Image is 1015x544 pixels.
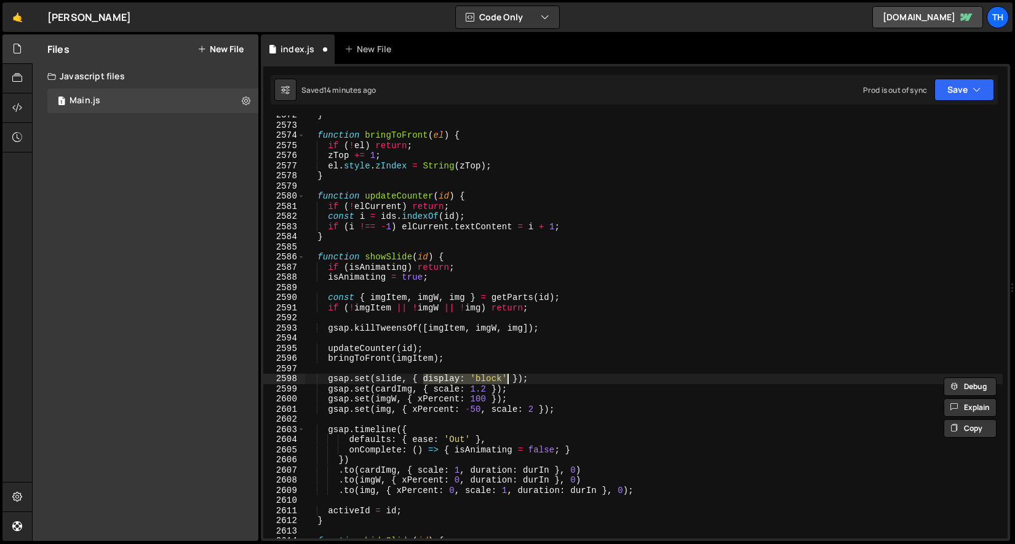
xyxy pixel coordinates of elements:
[263,516,305,526] div: 2612
[263,171,305,181] div: 2578
[944,419,997,438] button: Copy
[987,6,1009,28] a: Th
[872,6,983,28] a: [DOMAIN_NAME]
[263,323,305,334] div: 2593
[47,42,70,56] h2: Files
[47,10,131,25] div: [PERSON_NAME]
[263,191,305,202] div: 2580
[263,404,305,415] div: 2601
[263,272,305,283] div: 2588
[263,435,305,445] div: 2604
[263,120,305,131] div: 2573
[2,2,33,32] a: 🤙
[944,377,997,396] button: Debug
[263,465,305,476] div: 2607
[263,222,305,232] div: 2583
[263,344,305,354] div: 2595
[934,79,994,101] button: Save
[263,252,305,262] div: 2586
[263,495,305,506] div: 2610
[263,364,305,374] div: 2597
[263,141,305,151] div: 2575
[263,374,305,384] div: 2598
[263,283,305,293] div: 2589
[263,333,305,344] div: 2594
[47,89,258,113] div: 16840/46037.js
[863,85,927,95] div: Prod is out of sync
[344,43,396,55] div: New File
[263,130,305,141] div: 2574
[263,242,305,253] div: 2585
[263,313,305,323] div: 2592
[263,475,305,486] div: 2608
[263,110,305,120] div: 2572
[301,85,376,95] div: Saved
[58,97,65,107] span: 1
[263,506,305,516] div: 2611
[263,455,305,465] div: 2606
[263,445,305,455] div: 2605
[263,293,305,303] div: 2590
[263,211,305,222] div: 2582
[263,486,305,496] div: 2609
[263,181,305,192] div: 2579
[944,398,997,417] button: Explain
[263,353,305,364] div: 2596
[263,151,305,161] div: 2576
[197,44,244,54] button: New File
[263,425,305,435] div: 2603
[263,232,305,242] div: 2584
[33,64,258,89] div: Javascript files
[324,85,376,95] div: 14 minutes ago
[263,262,305,273] div: 2587
[263,161,305,171] div: 2577
[263,384,305,395] div: 2599
[263,202,305,212] div: 2581
[263,303,305,313] div: 2591
[281,43,314,55] div: index.js
[456,6,559,28] button: Code Only
[263,394,305,404] div: 2600
[263,526,305,537] div: 2613
[263,414,305,425] div: 2602
[70,95,100,106] div: Main.js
